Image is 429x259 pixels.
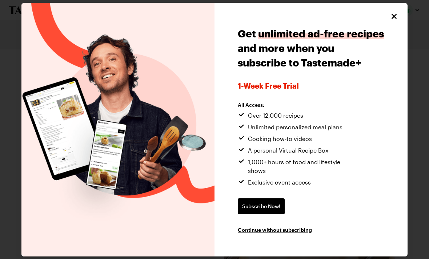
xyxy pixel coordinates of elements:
span: Subscribe Now! [242,203,280,210]
img: Tastemade Plus preview image [21,3,214,256]
span: Unlimited personalized meal plans [248,123,342,131]
span: 1,000+ hours of food and lifestyle shows [248,158,358,175]
a: Subscribe Now! [238,198,285,214]
span: unlimited ad-free recipes [258,28,384,39]
span: 1-week Free Trial [238,81,384,90]
span: A personal Virtual Recipe Box [248,146,328,155]
h1: Get and more when you subscribe to Tastemade+ [238,26,384,70]
span: Over 12,000 recipes [248,111,303,120]
span: Cooking how-to videos [248,134,312,143]
button: Continue without subscribing [238,226,312,233]
button: Close [389,12,399,21]
h2: All Access: [238,102,358,108]
span: Exclusive event access [248,178,311,187]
